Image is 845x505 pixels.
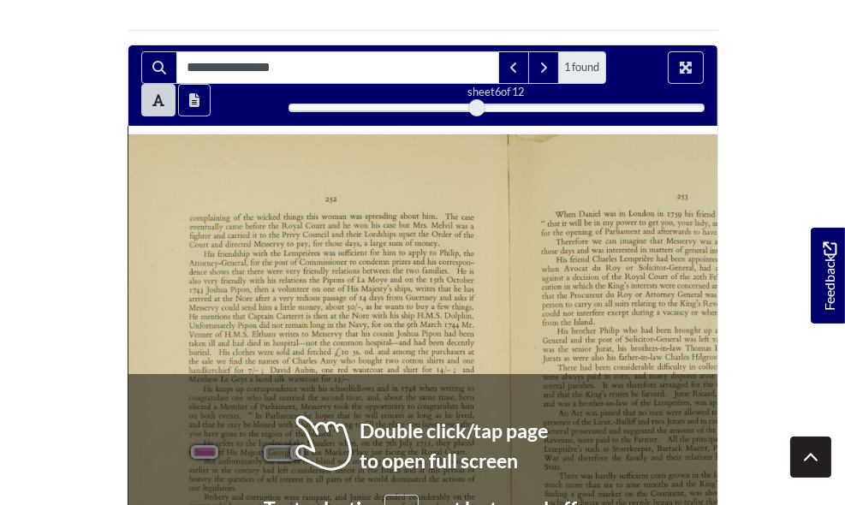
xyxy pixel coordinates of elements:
span: send [241,303,254,310]
span: asks [454,294,464,300]
span: was [705,292,714,298]
span: [PERSON_NAME] [579,211,631,219]
span: was [699,241,709,247]
span: his [267,276,274,282]
span: Nore [235,294,249,301]
span: Lemprierehad [620,256,660,264]
span: it [253,231,256,237]
span: the [243,214,250,220]
span: after [255,294,269,300]
span: for [370,248,378,255]
span: except [607,310,626,317]
span: to [398,250,402,256]
span: we [592,238,599,245]
span: were [659,282,673,289]
span: October [447,276,470,282]
button: Next Match [528,51,559,84]
span: his [371,222,378,228]
span: when [541,264,556,271]
span: February [710,274,735,281]
span: appointed [688,256,717,263]
span: ships, [394,286,408,293]
span: to [259,233,264,239]
span: money, [298,304,318,312]
span: 20th [693,273,702,279]
span: upset [399,231,414,238]
span: things [283,214,301,221]
span: their [346,229,360,236]
span: those [325,239,341,246]
span: case [461,215,472,221]
span: correspon- [438,259,469,268]
button: Search [141,51,177,84]
span: a [364,241,366,247]
span: the [668,300,675,306]
span: Revenue [703,300,728,306]
span: you, [660,221,671,228]
button: Scroll to top [790,437,831,478]
span: 111 [640,247,648,253]
span: a [274,305,277,311]
span: of [348,274,354,282]
span: friend [696,210,712,217]
span: between [362,266,386,273]
span: [PERSON_NAME] [606,264,658,272]
span: concerned [677,282,705,288]
span: to [658,300,663,306]
button: Full screen mode [668,51,704,84]
span: power [616,219,634,228]
span: that [547,220,556,226]
span: du [606,290,613,297]
input: Search for [176,51,500,84]
span: to [639,220,643,226]
span: won [354,222,366,230]
span: in [594,220,599,227]
span: Council [302,229,324,238]
span: relating [631,300,653,306]
span: complaining [190,214,225,223]
span: the [416,275,425,282]
span: before [245,222,263,229]
span: two [406,267,416,274]
span: sufficient [338,248,363,255]
span: on [405,276,412,283]
span: all [604,299,611,306]
span: 1743 [189,288,199,294]
span: Therefore [556,237,585,246]
span: to [349,259,354,265]
span: arrived [188,294,209,301]
span: shows [210,268,226,275]
span: post [274,260,286,267]
span: in [619,210,624,217]
span: money. [414,241,435,249]
span: friendly [303,267,325,276]
span: he [454,285,459,291]
button: Previous Match [498,51,529,84]
span: His [556,256,565,263]
span: on [594,301,601,308]
span: could [542,309,556,316]
span: Procureur [569,290,598,299]
span: for [541,229,547,235]
span: your [677,221,690,228]
span: opening [566,228,588,236]
span: Court [189,241,205,247]
span: carried [228,231,247,238]
span: pay, [296,241,307,248]
span: this [306,212,317,219]
span: a [471,223,473,229]
span: the [268,222,277,229]
span: directed [225,240,248,247]
span: get [648,220,658,227]
span: his [390,312,396,318]
span: above [715,237,732,244]
span: and [577,246,587,253]
span: the [595,282,604,288]
span: carry [574,302,589,309]
span: of [337,283,343,292]
span: but [399,221,408,228]
span: with [249,275,262,283]
span: 3o/—, [347,304,359,310]
span: matters [649,247,671,253]
span: and [331,229,342,236]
